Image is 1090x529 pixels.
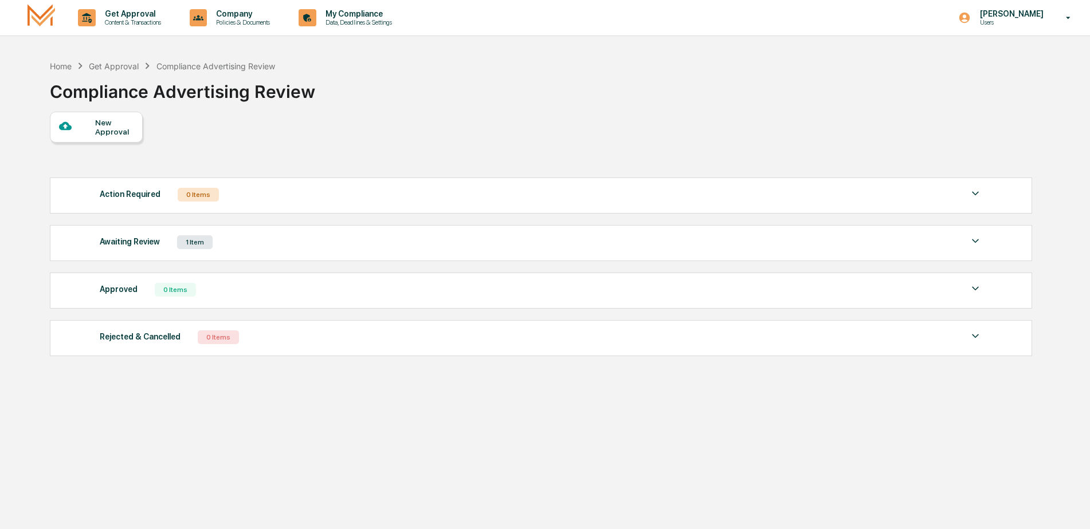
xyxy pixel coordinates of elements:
p: Policies & Documents [207,18,276,26]
div: 0 Items [178,188,219,202]
iframe: Open customer support [1053,491,1084,522]
div: 0 Items [155,283,196,297]
img: caret [969,282,982,295]
p: Data, Deadlines & Settings [316,18,398,26]
div: Compliance Advertising Review [156,61,275,71]
p: Company [207,9,276,18]
div: Home [50,61,72,71]
p: Users [971,18,1049,26]
div: Awaiting Review [100,234,160,249]
div: Rejected & Cancelled [100,329,181,344]
p: [PERSON_NAME] [971,9,1049,18]
div: 0 Items [198,330,239,344]
img: caret [969,234,982,248]
div: Get Approval [89,61,139,71]
p: Content & Transactions [96,18,167,26]
div: New Approval [95,118,134,136]
img: caret [969,329,982,343]
div: Approved [100,282,138,297]
img: logo [28,4,55,31]
div: 1 Item [177,235,213,249]
p: My Compliance [316,9,398,18]
div: Compliance Advertising Review [50,72,315,102]
img: caret [969,187,982,200]
div: Action Required [100,187,160,202]
p: Get Approval [96,9,167,18]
